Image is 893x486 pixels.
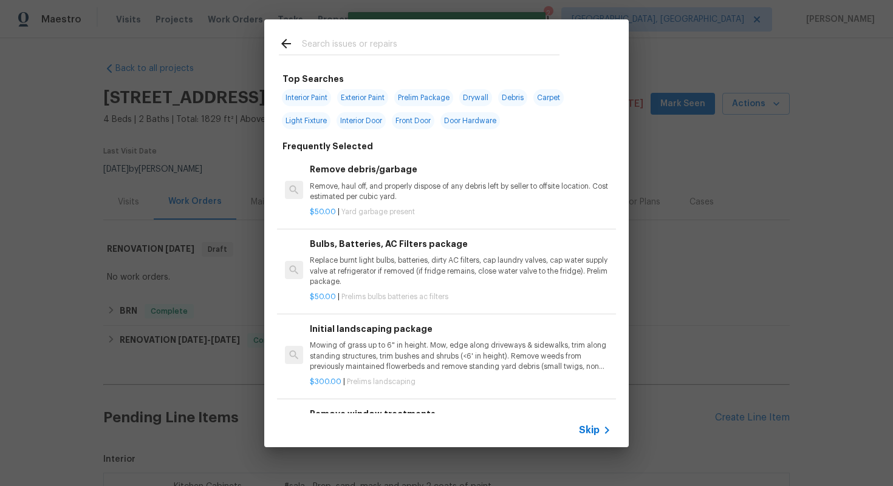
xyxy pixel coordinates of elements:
span: $50.00 [310,208,336,215]
span: Debris [498,89,527,106]
span: Front Door [392,112,434,129]
p: Replace burnt light bulbs, batteries, dirty AC filters, cap laundry valves, cap water supply valv... [310,255,611,286]
span: Drywall [459,89,492,106]
span: Prelims landscaping [347,378,416,385]
span: Prelims bulbs batteries ac filters [341,293,448,300]
span: Skip [579,424,600,436]
span: Door Hardware [440,112,500,129]
span: Yard garbage present [341,208,415,215]
p: Remove, haul off, and properly dispose of any debris left by seller to offsite location. Cost est... [310,181,611,202]
span: $50.00 [310,293,336,300]
span: Light Fixture [282,112,330,129]
input: Search issues or repairs [302,36,559,55]
span: Exterior Paint [337,89,388,106]
h6: Top Searches [282,72,344,86]
span: $300.00 [310,378,341,385]
h6: Remove window treatments [310,407,611,420]
p: | [310,377,611,387]
span: Interior Door [337,112,386,129]
h6: Frequently Selected [282,140,373,153]
span: Interior Paint [282,89,331,106]
p: | [310,207,611,217]
p: | [310,292,611,302]
p: Mowing of grass up to 6" in height. Mow, edge along driveways & sidewalks, trim along standing st... [310,340,611,371]
span: Carpet [533,89,564,106]
h6: Remove debris/garbage [310,163,611,176]
h6: Bulbs, Batteries, AC Filters package [310,237,611,251]
span: Prelim Package [394,89,453,106]
h6: Initial landscaping package [310,322,611,336]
